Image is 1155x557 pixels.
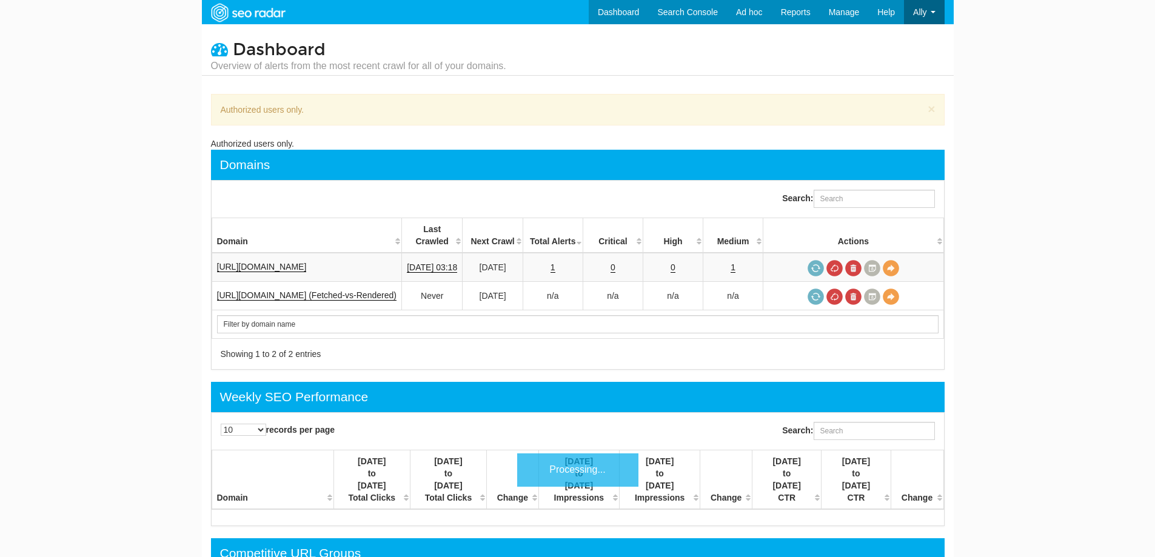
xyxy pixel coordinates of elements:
[829,7,860,17] span: Manage
[211,94,945,125] div: Authorized users only.
[671,262,675,273] a: 0
[551,262,555,273] a: 1
[845,260,862,276] a: Delete most recent audit
[233,39,326,60] span: Dashboard
[864,260,880,276] a: Crawl History
[826,260,843,276] a: Cancel in-progress audit
[538,450,619,510] th: [DATE] to [DATE] Impressions
[217,290,397,301] a: [URL][DOMAIN_NAME] (Fetched-vs-Rendered)
[814,422,935,440] input: Search:
[221,348,563,360] div: Showing 1 to 2 of 2 entries
[333,450,410,510] th: [DATE] to [DATE] Total Clicks
[407,262,457,273] a: [DATE] 03:18
[463,253,523,282] td: [DATE]
[220,156,270,174] div: Domains
[212,218,401,253] th: Domain: activate to sort column ascending
[782,422,934,440] label: Search:
[611,262,615,273] a: 0
[206,2,290,24] img: SEORadar
[826,289,843,305] a: Cancel in-progress audit
[781,7,811,17] span: Reports
[463,218,523,253] th: Next Crawl: activate to sort column descending
[928,102,935,115] button: ×
[808,260,824,276] a: Request a crawl
[700,450,752,510] th: Change
[221,424,266,436] select: records per page
[217,315,939,333] input: Search
[822,450,891,510] th: [DATE] to [DATE] CTR
[410,450,486,510] th: [DATE] to [DATE] Total Clicks
[752,450,822,510] th: [DATE] to [DATE] CTR
[657,7,718,17] span: Search Console
[211,138,945,150] div: Authorized users only.
[217,262,307,272] a: [URL][DOMAIN_NAME]
[883,260,899,276] a: View Domain Overview
[643,218,703,253] th: High: activate to sort column descending
[814,190,935,208] input: Search:
[523,282,583,310] td: n/a
[211,59,506,73] small: Overview of alerts from the most recent crawl for all of your domains.
[643,282,703,310] td: n/a
[913,7,927,17] span: Ally
[220,388,369,406] div: Weekly SEO Performance
[883,289,899,305] a: View Domain Overview
[523,218,583,253] th: Total Alerts: activate to sort column ascending
[620,450,700,510] th: [DATE] to [DATE] Impressions
[487,450,539,510] th: Change
[891,450,943,510] th: Change
[583,282,643,310] td: n/a
[583,218,643,253] th: Critical: activate to sort column descending
[463,282,523,310] td: [DATE]
[703,218,763,253] th: Medium: activate to sort column descending
[782,190,934,208] label: Search:
[808,289,824,305] a: Request a crawl
[211,41,228,58] i: 
[736,7,763,17] span: Ad hoc
[401,282,463,310] td: Never
[401,218,463,253] th: Last Crawled: activate to sort column descending
[703,282,763,310] td: n/a
[731,262,735,273] a: 1
[763,218,943,253] th: Actions: activate to sort column ascending
[877,7,895,17] span: Help
[845,289,862,305] a: Delete most recent audit
[212,450,333,510] th: Domain
[221,424,335,436] label: records per page
[864,289,880,305] a: Crawl History
[517,453,638,487] div: Processing...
